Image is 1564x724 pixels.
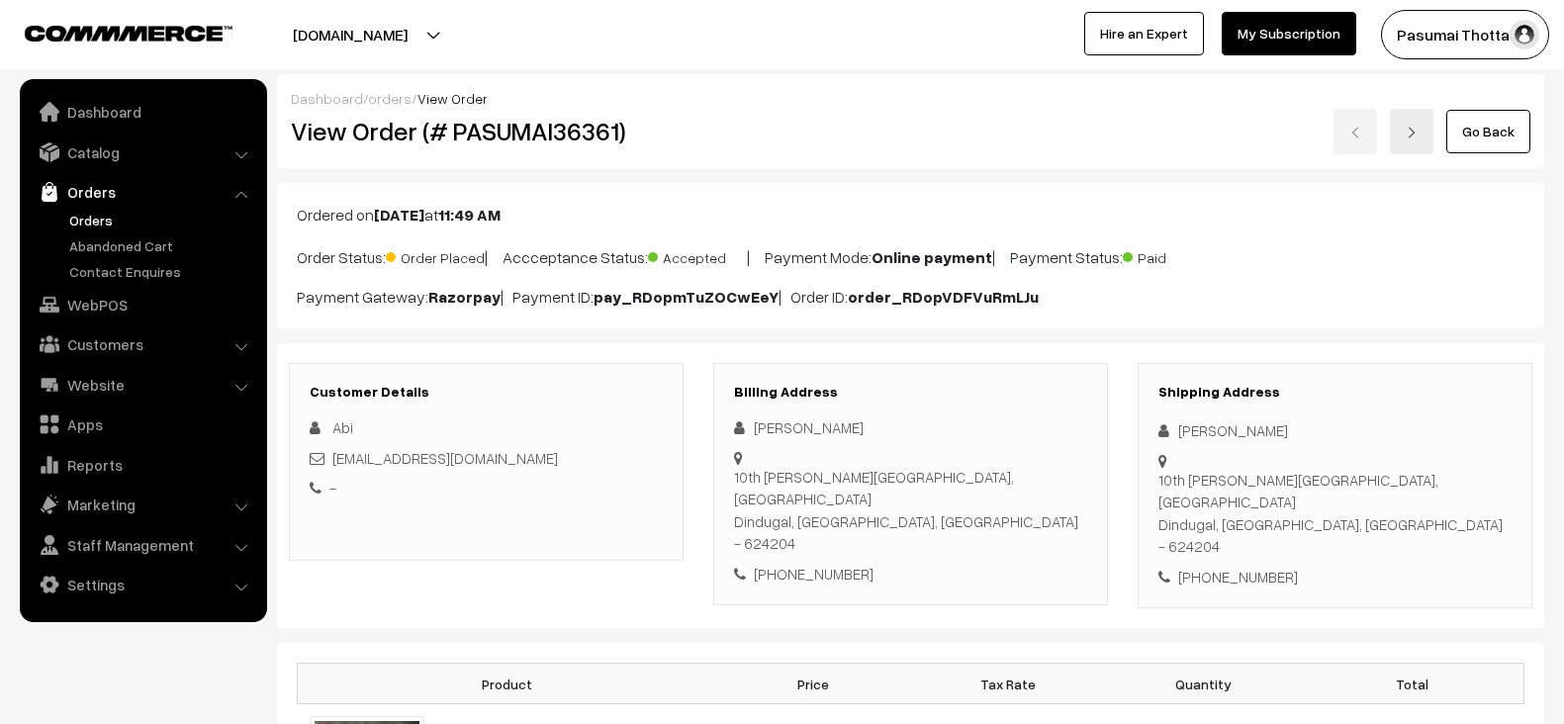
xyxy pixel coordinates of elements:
div: [PHONE_NUMBER] [734,563,1087,586]
button: Pasumai Thotta… [1381,10,1549,59]
a: Dashboard [291,90,363,107]
b: order_RDopVDFVuRmLJu [848,287,1039,307]
a: orders [368,90,412,107]
h2: View Order (# PASUMAI36361) [291,116,685,146]
b: [DATE] [374,205,424,225]
div: [PERSON_NAME] [1158,419,1512,442]
a: COMMMERCE [25,20,198,44]
a: Catalog [25,135,260,170]
a: Reports [25,447,260,483]
h3: Shipping Address [1158,384,1512,401]
a: Staff Management [25,527,260,563]
a: Dashboard [25,94,260,130]
b: pay_RDopmTuZOCwEeY [594,287,779,307]
a: My Subscription [1222,12,1356,55]
a: Website [25,367,260,403]
div: 10th [PERSON_NAME][GEOGRAPHIC_DATA], [GEOGRAPHIC_DATA] Dindugal, [GEOGRAPHIC_DATA], [GEOGRAPHIC_D... [734,466,1087,555]
th: Price [715,664,910,704]
img: right-arrow.png [1406,127,1418,138]
b: Online payment [872,247,992,267]
a: Abandoned Cart [64,235,260,256]
span: Accepted [648,242,747,268]
a: WebPOS [25,287,260,322]
a: Hire an Expert [1084,12,1204,55]
span: View Order [417,90,488,107]
img: COMMMERCE [25,26,232,41]
div: - [310,477,663,499]
a: Marketing [25,487,260,522]
div: 10th [PERSON_NAME][GEOGRAPHIC_DATA], [GEOGRAPHIC_DATA] Dindugal, [GEOGRAPHIC_DATA], [GEOGRAPHIC_D... [1158,469,1512,558]
div: / / [291,88,1530,109]
a: Orders [64,210,260,230]
th: Total [1301,664,1523,704]
div: [PERSON_NAME] [734,416,1087,439]
img: user [1510,20,1539,49]
div: [PHONE_NUMBER] [1158,566,1512,588]
a: Go Back [1446,110,1530,153]
span: Order Placed [386,242,485,268]
a: Apps [25,407,260,442]
span: Abi [332,418,353,436]
p: Payment Gateway: | Payment ID: | Order ID: [297,285,1524,309]
span: Paid [1123,242,1222,268]
b: 11:49 AM [438,205,501,225]
b: Razorpay [428,287,501,307]
a: Contact Enquires [64,261,260,282]
a: Orders [25,174,260,210]
h3: Customer Details [310,384,663,401]
th: Tax Rate [910,664,1105,704]
a: Settings [25,567,260,602]
button: [DOMAIN_NAME] [224,10,477,59]
a: [EMAIL_ADDRESS][DOMAIN_NAME] [332,449,558,467]
th: Quantity [1106,664,1301,704]
p: Ordered on at [297,203,1524,226]
p: Order Status: | Accceptance Status: | Payment Mode: | Payment Status: [297,242,1524,269]
h3: Billing Address [734,384,1087,401]
th: Product [298,664,716,704]
a: Customers [25,326,260,362]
